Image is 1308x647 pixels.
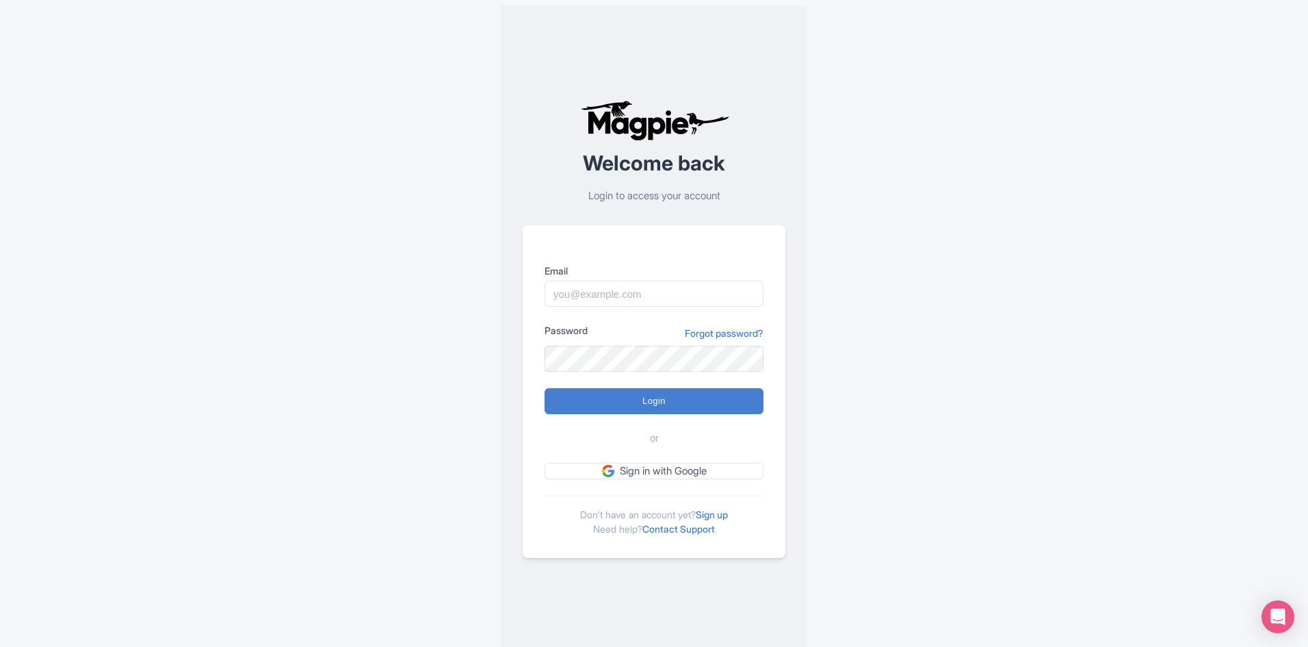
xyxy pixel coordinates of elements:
p: Login to access your account [523,188,785,204]
img: google.svg [602,465,614,477]
label: Email [545,264,763,278]
div: Don't have an account yet? Need help? [545,496,763,536]
a: Forgot password? [685,326,763,340]
input: you@example.com [545,281,763,307]
a: Sign in with Google [545,463,763,480]
input: Login [545,388,763,414]
span: or [650,431,659,446]
div: Open Intercom Messenger [1261,600,1294,633]
img: logo-ab69f6fb50320c5b225c76a69d11143b.png [577,100,731,141]
label: Password [545,323,588,338]
a: Sign up [696,509,728,520]
h2: Welcome back [523,152,785,175]
a: Contact Support [642,523,715,535]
